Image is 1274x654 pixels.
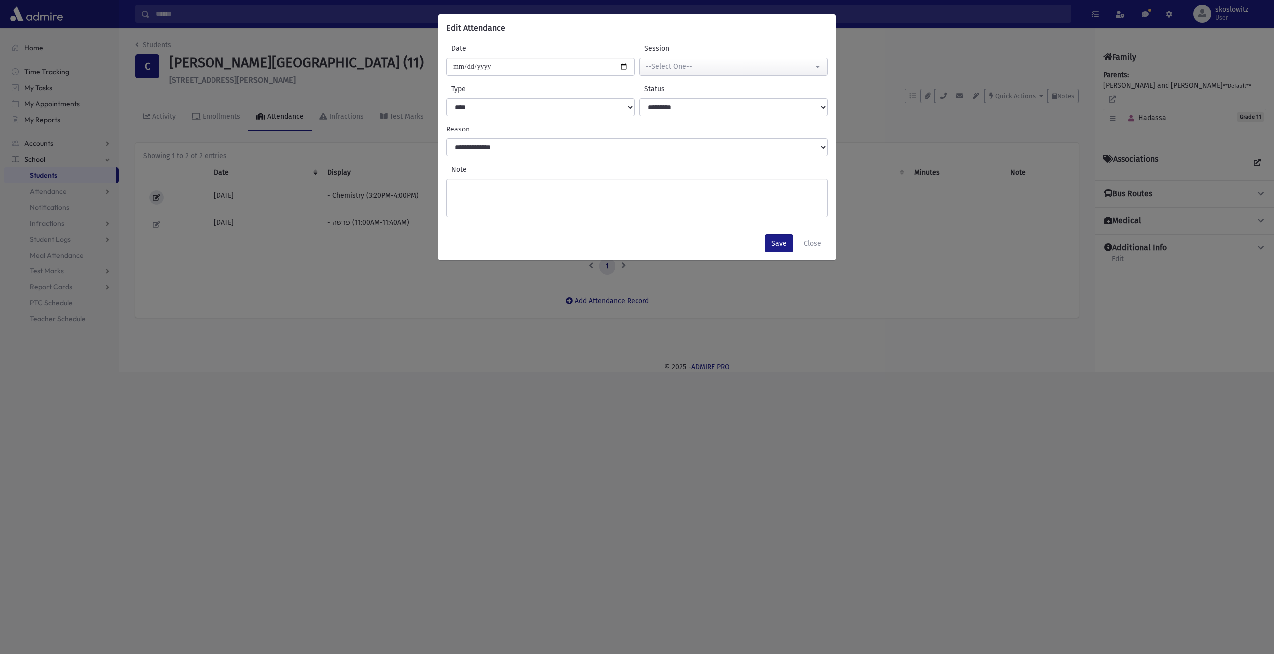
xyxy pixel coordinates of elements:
[446,164,828,175] label: Note
[446,84,540,94] label: Type
[639,43,734,54] label: Session
[646,61,813,72] div: --Select One--
[444,124,830,134] label: Reason
[765,234,793,252] button: Save
[446,43,540,54] label: Date
[446,22,505,34] h6: Edit Attendance
[639,84,734,94] label: Status
[797,234,828,252] button: Close
[639,58,828,76] button: --Select One--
